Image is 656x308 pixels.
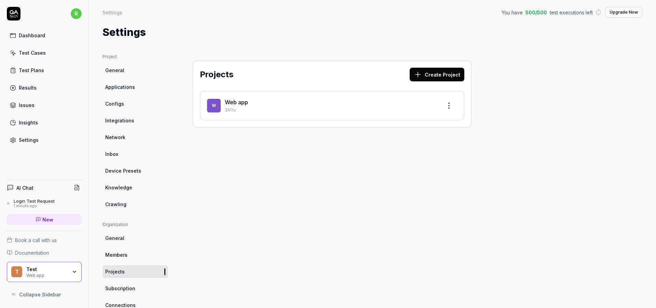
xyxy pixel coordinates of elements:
[102,131,168,144] a: Network
[7,29,82,42] a: Dashboard
[105,184,132,191] span: Knowledge
[19,119,38,126] div: Insights
[410,68,464,81] button: Create Project
[26,272,67,278] div: Web app
[19,102,35,109] div: Issues
[200,68,233,81] h2: Projects
[105,150,118,158] span: Inbox
[102,222,168,228] div: Organization
[102,64,168,77] a: General
[7,262,82,282] button: TTestWeb app
[105,117,134,124] span: Integrations
[7,64,82,77] a: Test Plans
[7,81,82,94] a: Results
[16,184,33,191] h4: AI Chat
[102,97,168,110] a: Configs
[102,198,168,211] a: Crawling
[105,83,135,91] span: Applications
[105,235,124,242] span: General
[105,100,124,107] span: Configs
[105,251,127,258] span: Members
[102,181,168,194] a: Knowledge
[105,201,126,208] span: Crawling
[19,84,37,91] div: Results
[26,266,67,272] div: Test
[102,81,168,93] a: Applications
[102,54,168,60] div: Project
[11,266,22,277] span: T
[105,167,141,174] span: Device Presets
[225,99,248,106] a: Web app
[7,98,82,112] a: Issues
[102,114,168,127] a: Integrations
[7,249,82,256] a: Documentation
[19,136,39,144] div: Settings
[19,67,44,74] div: Test Plans
[102,164,168,177] a: Device Presets
[7,214,82,225] a: New
[71,8,82,19] span: r
[7,287,82,301] button: Collapse Sidebar
[19,49,46,56] div: Test Cases
[7,198,82,209] a: Login Test Request1 minute ago
[102,148,168,160] a: Inbox
[15,237,57,244] span: Book a call with us
[19,32,45,39] div: Dashboard
[102,282,168,295] a: Subscription
[105,285,135,292] span: Subscription
[550,9,593,16] span: test executions left
[15,249,49,256] span: Documentation
[102,232,168,244] a: General
[102,9,122,16] div: Settings
[71,7,82,21] button: r
[42,216,53,223] span: New
[14,204,55,209] div: 1 minute ago
[525,9,547,16] span: 500 / 500
[105,67,124,74] span: General
[14,198,55,204] div: Login Test Request
[19,291,61,298] span: Collapse Sidebar
[605,7,642,18] button: Upgrade Now
[7,116,82,129] a: Insights
[207,99,221,112] span: W
[7,237,82,244] a: Book a call with us
[102,265,168,278] a: Projects
[225,107,437,113] p: 3NYu
[7,133,82,147] a: Settings
[105,134,125,141] span: Network
[7,46,82,59] a: Test Cases
[105,268,125,275] span: Projects
[102,25,146,40] h1: Settings
[102,249,168,261] a: Members
[502,9,523,16] span: You have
